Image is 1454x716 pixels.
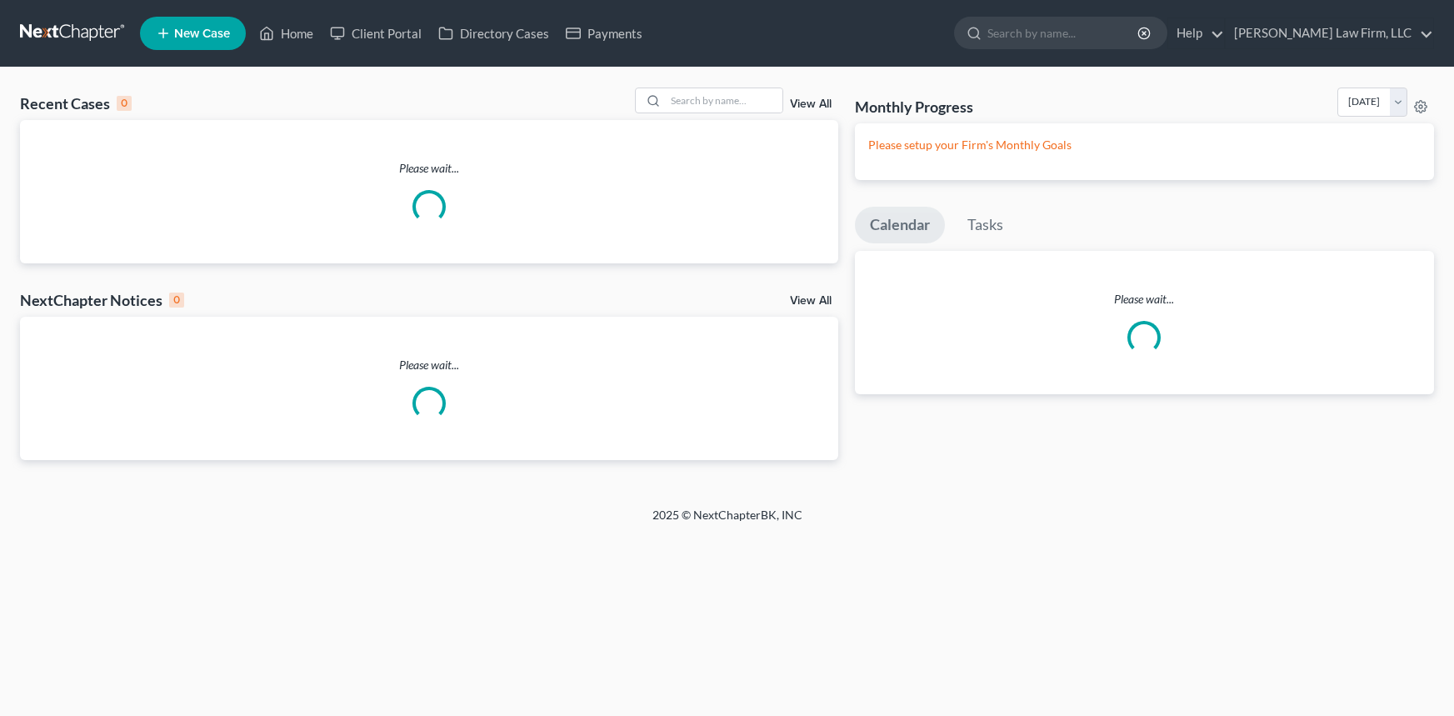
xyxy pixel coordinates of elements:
span: New Case [174,28,230,40]
a: [PERSON_NAME] Law Firm, LLC [1226,18,1433,48]
input: Search by name... [987,18,1140,48]
div: 0 [117,96,132,111]
h3: Monthly Progress [855,97,973,117]
p: Please setup your Firm's Monthly Goals [868,137,1421,153]
p: Please wait... [855,291,1434,308]
a: Home [251,18,322,48]
a: Help [1168,18,1224,48]
a: View All [790,98,832,110]
div: 2025 © NextChapterBK, INC [252,507,1202,537]
input: Search by name... [666,88,782,113]
a: Directory Cases [430,18,557,48]
a: Tasks [952,207,1018,243]
div: 0 [169,293,184,308]
a: View All [790,295,832,307]
a: Client Portal [322,18,430,48]
div: Recent Cases [20,93,132,113]
p: Please wait... [20,357,838,373]
div: NextChapter Notices [20,290,184,310]
a: Payments [557,18,651,48]
p: Please wait... [20,160,838,177]
a: Calendar [855,207,945,243]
